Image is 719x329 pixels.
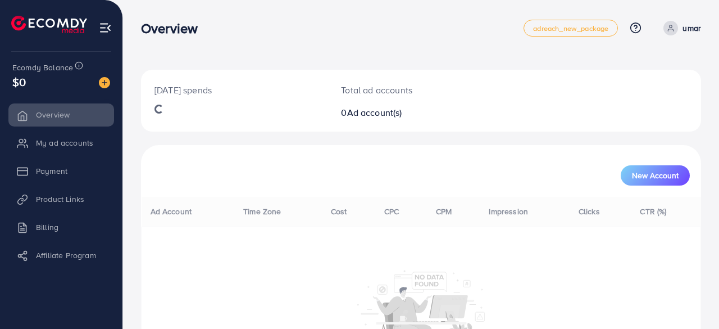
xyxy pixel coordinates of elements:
[682,21,701,35] p: umar
[632,172,679,179] span: New Account
[341,83,454,97] p: Total ad accounts
[347,106,402,119] span: Ad account(s)
[12,74,26,90] span: $0
[533,25,608,32] span: adreach_new_package
[141,20,207,37] h3: Overview
[659,21,701,35] a: umar
[621,165,690,186] button: New Account
[99,21,112,34] img: menu
[154,83,314,97] p: [DATE] spends
[341,107,454,118] h2: 0
[11,16,87,33] img: logo
[524,20,618,37] a: adreach_new_package
[99,77,110,88] img: image
[12,62,73,73] span: Ecomdy Balance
